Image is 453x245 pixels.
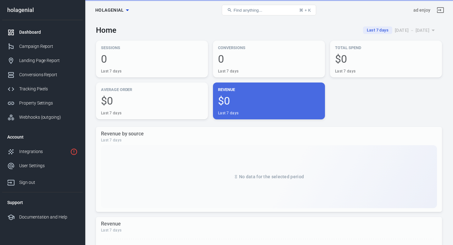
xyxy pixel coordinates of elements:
a: Landing Page Report [2,54,83,68]
a: Sign out [2,173,83,190]
a: Conversions Report [2,68,83,82]
div: Conversions Report [19,71,78,78]
div: Campaign Report [19,43,78,50]
div: holagenial [2,7,83,13]
svg: 3 networks not verified yet [70,148,78,156]
button: holagenial [93,4,131,16]
li: Support [2,195,83,210]
a: Webhooks (outgoing) [2,110,83,124]
div: Tracking Pixels [19,86,78,92]
a: Integrations [2,145,83,159]
div: User Settings [19,162,78,169]
a: Sign out [433,3,448,18]
span: Find anything... [233,8,262,13]
div: Webhooks (outgoing) [19,114,78,121]
div: Integrations [19,148,68,155]
a: Property Settings [2,96,83,110]
button: Find anything...⌘ + K [222,5,316,15]
div: Sign out [19,179,78,186]
div: Property Settings [19,100,78,106]
a: Dashboard [2,25,83,39]
div: Documentation and Help [19,214,78,220]
a: Tracking Pixels [2,82,83,96]
div: ⌘ + K [299,8,311,13]
a: User Settings [2,159,83,173]
div: Account id: 80ocPmht [413,7,430,14]
div: Dashboard [19,29,78,36]
a: Campaign Report [2,39,83,54]
span: holagenial [95,6,124,14]
div: Landing Page Report [19,57,78,64]
li: Account [2,129,83,145]
h3: Home [96,26,116,35]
